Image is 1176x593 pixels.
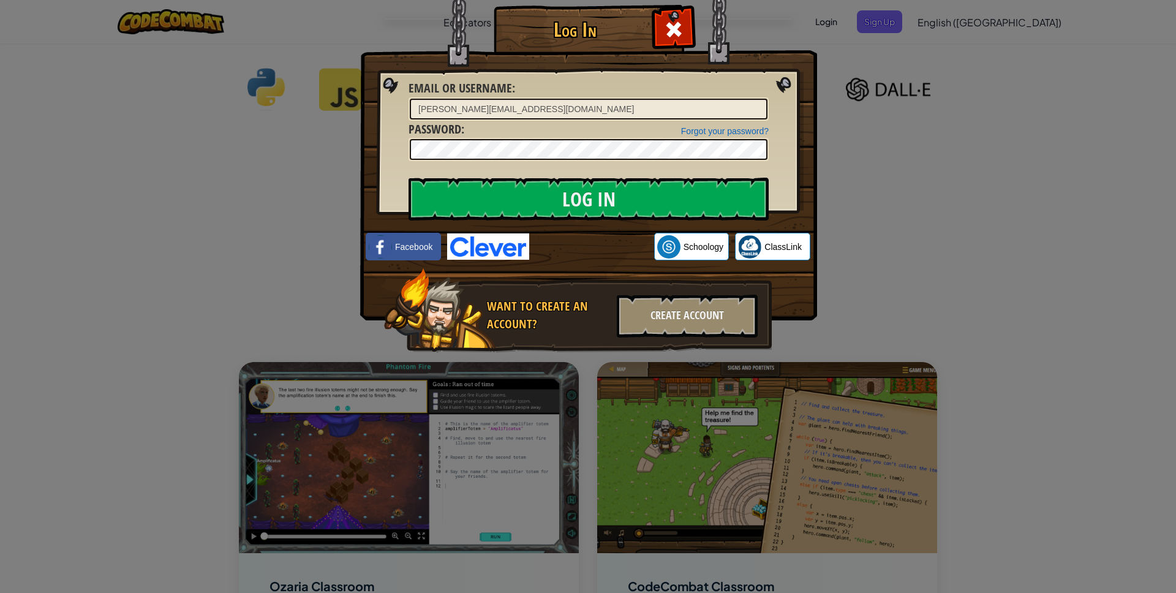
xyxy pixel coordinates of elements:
label: : [409,121,464,138]
label: : [409,80,515,97]
img: facebook_small.png [369,235,392,259]
span: Schoology [684,241,723,253]
span: Facebook [395,241,432,253]
span: ClassLink [764,241,802,253]
iframe: Sign in with Google Button [529,233,654,260]
div: Create Account [617,295,758,338]
input: Log In [409,178,769,221]
h1: Log In [497,19,653,40]
img: clever-logo-blue.png [447,233,529,260]
img: schoology.png [657,235,680,259]
span: Password [409,121,461,137]
span: Email or Username [409,80,512,96]
a: Forgot your password? [681,126,769,136]
div: Want to create an account? [487,298,609,333]
img: classlink-logo-small.png [738,235,761,259]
